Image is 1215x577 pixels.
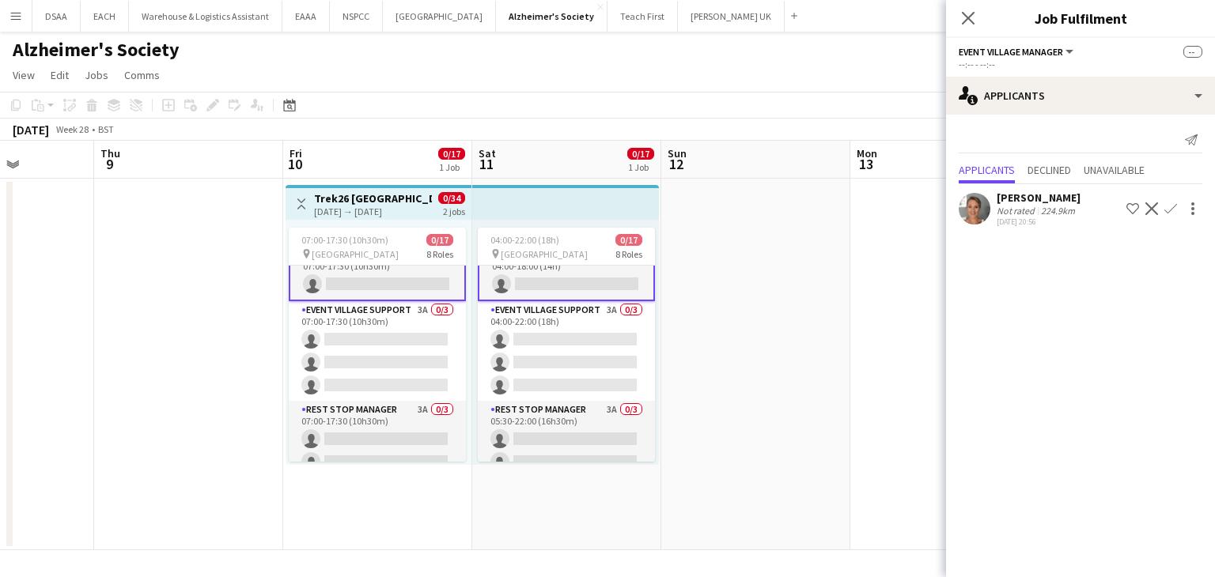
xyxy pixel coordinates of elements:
[615,234,642,246] span: 0/17
[314,191,432,206] h3: Trek26 [GEOGRAPHIC_DATA]
[443,204,465,217] div: 2 jobs
[478,401,655,500] app-card-role: Rest Stop Manager3A0/305:30-22:00 (16h30m)
[478,244,655,301] app-card-role: Event Village Manager1A0/104:00-18:00 (14h)
[479,146,496,160] span: Sat
[312,248,399,260] span: [GEOGRAPHIC_DATA]
[129,1,282,32] button: Warehouse & Logistics Assistant
[118,65,166,85] a: Comms
[13,122,49,138] div: [DATE]
[946,77,1215,115] div: Applicants
[13,68,35,82] span: View
[44,65,75,85] a: Edit
[857,146,877,160] span: Mon
[1038,205,1078,217] div: 224.9km
[314,206,432,217] div: [DATE] → [DATE]
[6,65,41,85] a: View
[52,123,92,135] span: Week 28
[615,248,642,260] span: 8 Roles
[289,244,466,301] app-card-role: Event Village Manager1A0/107:00-17:30 (10h30m)
[289,301,466,401] app-card-role: Event Village Support3A0/307:00-17:30 (10h30m)
[301,234,388,246] span: 07:00-17:30 (10h30m)
[501,248,588,260] span: [GEOGRAPHIC_DATA]
[289,401,466,500] app-card-role: Rest Stop Manager3A0/307:00-17:30 (10h30m)
[1183,46,1202,58] span: --
[997,217,1081,227] div: [DATE] 20:56
[478,228,655,462] app-job-card: 04:00-22:00 (18h)0/17 [GEOGRAPHIC_DATA]8 Roles Event Village Manager1A0/104:00-18:00 (14h) Event ...
[383,1,496,32] button: [GEOGRAPHIC_DATA]
[665,155,687,173] span: 12
[1028,164,1071,175] span: Declined
[496,1,607,32] button: Alzheimer's Society
[1084,164,1145,175] span: Unavailable
[478,301,655,401] app-card-role: Event Village Support3A0/304:00-22:00 (18h)
[628,161,653,173] div: 1 Job
[100,146,120,160] span: Thu
[438,148,465,160] span: 0/17
[959,46,1076,58] button: Event Village Manager
[289,228,466,462] app-job-card: 07:00-17:30 (10h30m)0/17 [GEOGRAPHIC_DATA]8 Roles Event Village Manager1A0/107:00-17:30 (10h30m) ...
[490,234,559,246] span: 04:00-22:00 (18h)
[290,146,302,160] span: Fri
[959,164,1015,175] span: Applicants
[959,46,1063,58] span: Event Village Manager
[78,65,115,85] a: Jobs
[330,1,383,32] button: NSPCC
[282,1,330,32] button: EAAA
[98,123,114,135] div: BST
[98,155,120,173] span: 9
[124,68,160,82] span: Comms
[946,8,1215,28] h3: Job Fulfilment
[476,155,496,173] span: 11
[32,1,81,32] button: DSAA
[439,161,464,173] div: 1 Job
[997,205,1038,217] div: Not rated
[627,148,654,160] span: 0/17
[426,248,453,260] span: 8 Roles
[607,1,678,32] button: Teach First
[51,68,69,82] span: Edit
[997,190,1081,205] div: [PERSON_NAME]
[678,1,785,32] button: [PERSON_NAME] UK
[959,58,1202,70] div: --:-- - --:--
[85,68,108,82] span: Jobs
[81,1,129,32] button: EACH
[287,155,302,173] span: 10
[854,155,877,173] span: 13
[426,234,453,246] span: 0/17
[13,38,180,62] h1: Alzheimer's Society
[438,192,465,204] span: 0/34
[668,146,687,160] span: Sun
